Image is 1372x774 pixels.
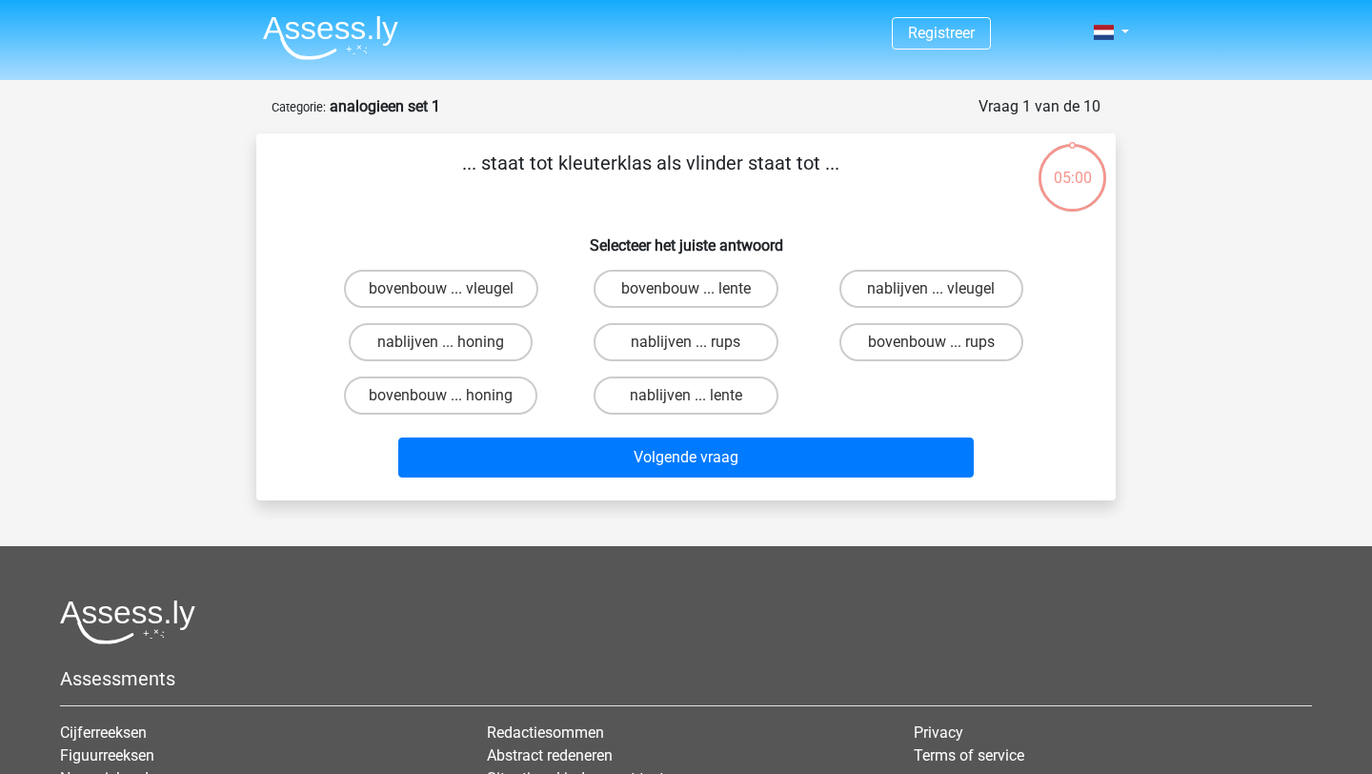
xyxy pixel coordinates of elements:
button: Volgende vraag [398,438,975,478]
label: nablijven ... vleugel [839,270,1023,308]
strong: analogieen set 1 [330,97,440,115]
label: bovenbouw ... rups [839,323,1023,361]
a: Terms of service [914,746,1024,764]
a: Cijferreeksen [60,723,147,742]
small: Categorie: [272,100,326,114]
label: nablijven ... honing [349,323,533,361]
a: Abstract redeneren [487,746,613,764]
label: bovenbouw ... vleugel [344,270,538,308]
p: ... staat tot kleuterklas als vlinder staat tot ... [287,149,1014,206]
label: nablijven ... rups [594,323,777,361]
a: Registreer [908,24,975,42]
div: 05:00 [1037,142,1108,190]
img: Assessly [263,15,398,60]
a: Redactiesommen [487,723,604,742]
h6: Selecteer het juiste antwoord [287,221,1085,255]
label: bovenbouw ... lente [594,270,777,308]
div: Vraag 1 van de 10 [979,95,1100,118]
a: Figuurreeksen [60,746,154,764]
label: bovenbouw ... honing [344,377,537,415]
label: nablijven ... lente [594,377,777,415]
img: Assessly logo [60,600,195,644]
a: Privacy [914,723,963,742]
h5: Assessments [60,667,1312,690]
